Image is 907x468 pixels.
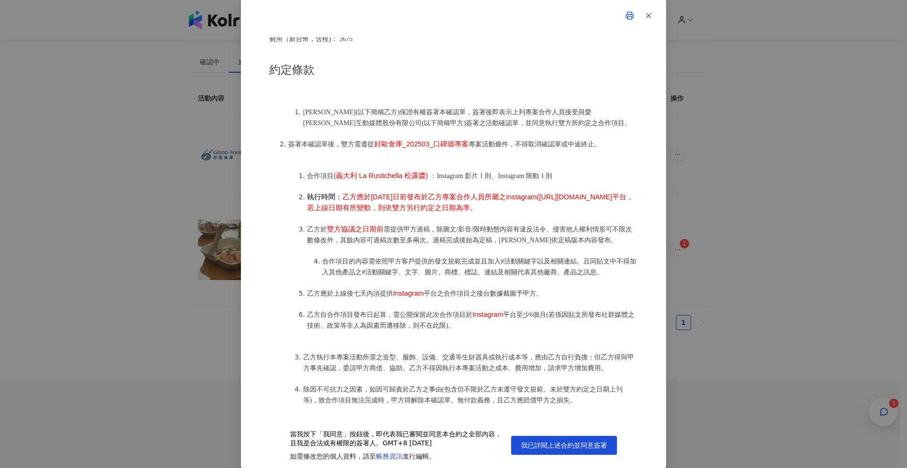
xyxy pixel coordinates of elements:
span: 合作項目 [307,172,334,179]
span: 執行時間： [307,193,342,201]
a: 帳務資訊 [376,452,402,460]
span: (義大利 La Rustichella 松露醬) [334,172,428,179]
span: 費用（新台幣，含稅)： 3675 [269,35,352,43]
span: 乙方於 [307,226,327,233]
span: 合作項目的內容需依照甲方客戶提供的發文規範完成並且加入#活動關鍵字以及相關連結。且同貼文中不得加入其他產品之#活動關鍵字、文字、圖片、商標、標誌、連結及相關代表其他廠商、產品之訊息。 [322,258,636,276]
span: 簽署本確認單後，雙方需遵從 [288,141,374,148]
span: 我已詳閱上述合約並同意簽署 [521,442,607,449]
span: 平台至少6個月(若係因貼文所發布社群媒體之技術、政策等非人為因素而遭移除，則不在此限)。 [307,311,634,329]
span: 平台之合作項目之後台數據截圖予甲方。 [424,290,543,297]
span: 乙方自合作項目發布日起算，需公開保留此次合作項目於 [307,311,472,318]
div: 如需修改您的個人資料，請至 進行編輯。 [290,452,504,461]
span: [PERSON_NAME](以下簡稱乙方)保證有權簽署本確認單，簽署後即表示上列專案合作人員接受與愛[PERSON_NAME]互動媒體股份有限公司(以下簡稱甲方)簽署之活動確認單，並同意執行雙方... [303,109,632,127]
span: 乙方執行本專案活動所需之造型、服飾、設備、交通等生財器具或執行成本等，應由乙方自行負擔；但乙方得與甲方事先確認，委請甲方商借、協助。乙方不得因執行本專案活動之成本、費用增加，請求甲方增加費用。 [303,354,634,372]
span: 約定條款 [269,64,315,76]
span: Instagram [393,289,424,297]
span: 需提供甲方過稿，除圖文/影音/限時動態內容有違反法令、侵害他人權利情形可不限次數修改外，其餘內容可過稿次數至多兩次。過稿完成後始為定稿，[PERSON_NAME]依定稿版本內容發布。 [307,226,632,244]
div: 當我按下「我同意」按鈕後，即代表我已審閱並同意本合約之全部內容，且我是合法或有權限的簽署人。 GMT+8 [DATE] [290,430,504,448]
span: 專案活動條件，不得取消確認單或中途終止。 [469,141,601,148]
span: 好歐食庫_202503_口碑牆專案 [374,140,469,148]
span: 雙方協議之日期前 [327,225,384,233]
span: Instagram [472,311,503,318]
span: 除因不可抗力之因素，如因可歸責於乙方之事由(包含但不限於乙方未遵守發文規範、未於雙方約定之日期上刊等)，致合作項目無法完成時，甲方得解除本確認單、無付款義務，且乙方應賠償甲方之損失。 [303,386,623,404]
span: ：Instagram 影片 1 則、Instagram 限動 1 則 [430,172,552,179]
button: 我已詳閱上述合約並同意簽署 [511,436,617,455]
span: 乙方應於[DATE]日前發布於乙方專案合作人員所屬之Instagram([URL][DOMAIN_NAME]平台，若上線日期有所變動，則依雙方另行約定之日期為準。 [307,193,633,212]
span: 乙方應於上線後七天內須提供 [307,290,393,297]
